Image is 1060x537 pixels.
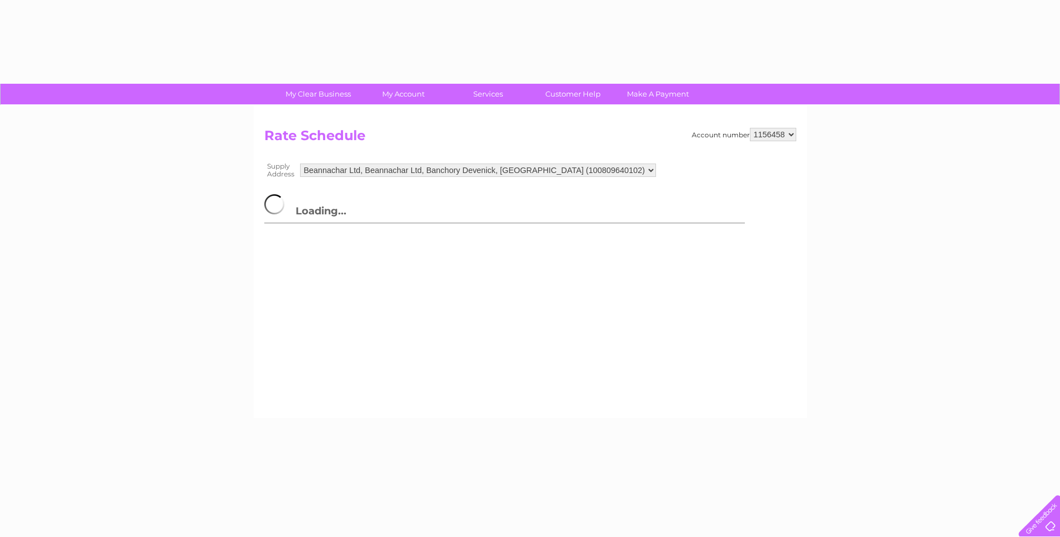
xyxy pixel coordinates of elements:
[527,84,619,104] a: Customer Help
[264,160,297,181] th: Supply Address
[264,194,296,214] img: page-loader.gif
[264,192,745,223] h3: Loading...
[272,84,364,104] a: My Clear Business
[442,84,534,104] a: Services
[612,84,704,104] a: Make A Payment
[264,128,796,149] h2: Rate Schedule
[357,84,449,104] a: My Account
[692,128,796,141] div: Account number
